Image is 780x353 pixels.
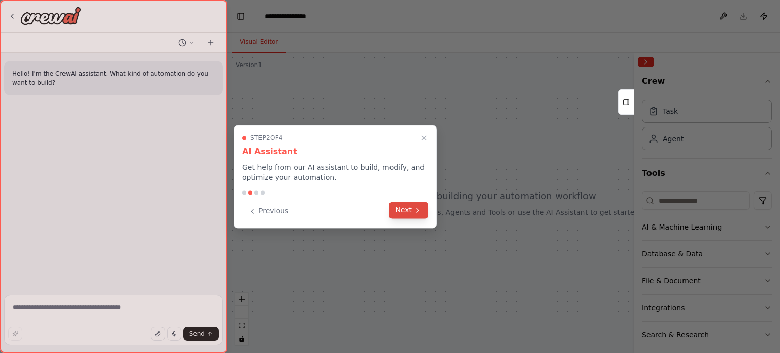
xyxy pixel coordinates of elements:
[242,146,428,158] h3: AI Assistant
[418,132,430,144] button: Close walkthrough
[242,162,428,182] p: Get help from our AI assistant to build, modify, and optimize your automation.
[242,203,295,219] button: Previous
[234,9,248,23] button: Hide left sidebar
[389,202,428,218] button: Next
[250,134,283,142] span: Step 2 of 4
